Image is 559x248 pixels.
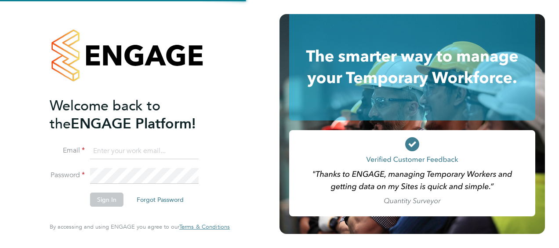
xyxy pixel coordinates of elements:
span: By accessing and using ENGAGE you agree to our [50,223,230,230]
input: Enter your work email... [90,143,199,159]
button: Sign In [90,193,123,207]
a: Terms & Conditions [179,223,230,230]
h2: ENGAGE Platform! [50,97,221,133]
span: Welcome back to the [50,97,160,132]
label: Password [50,171,85,180]
label: Email [50,146,85,155]
button: Forgot Password [130,193,191,207]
